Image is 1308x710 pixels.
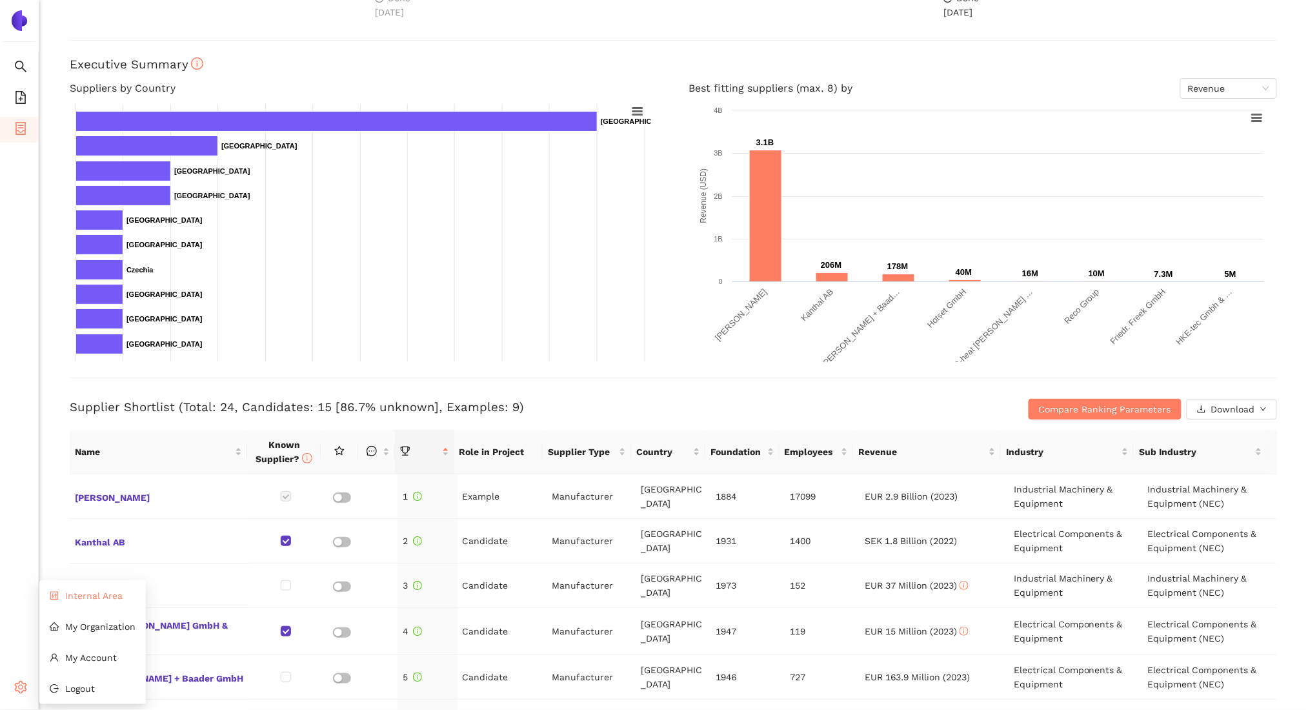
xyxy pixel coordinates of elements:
[1089,269,1105,278] text: 10M
[75,669,243,685] span: DBK [PERSON_NAME] + Baader GmbH
[925,287,968,330] text: Hotset GmbH
[785,655,860,700] td: 727
[636,563,710,608] td: [GEOGRAPHIC_DATA]
[714,235,722,243] text: 1B
[403,491,422,502] span: 1
[636,474,710,519] td: [GEOGRAPHIC_DATA]
[714,107,722,114] text: 4B
[780,430,854,474] th: this column's title is Employees,this column is sortable
[865,626,969,636] span: EUR 15 Million (2023)
[65,653,117,663] span: My Account
[70,430,247,474] th: this column's title is Name,this column is sortable
[1022,269,1038,278] text: 16M
[601,117,677,125] text: [GEOGRAPHIC_DATA]
[65,622,136,632] span: My Organization
[1188,79,1269,98] span: Revenue
[50,591,59,600] span: control
[14,86,27,112] span: file-add
[785,445,839,459] span: Employees
[1143,655,1277,700] td: Electrical Components & Equipment (NEC)
[710,655,785,700] td: 1946
[865,491,958,502] span: EUR 2.9 Billion (2023)
[50,622,59,631] span: home
[785,519,860,563] td: 1400
[400,446,410,456] span: trophy
[458,608,547,655] td: Candidate
[689,78,1278,99] h4: Best fitting suppliers (max. 8) by
[547,608,636,655] td: Manufacturer
[636,655,710,700] td: [GEOGRAPHIC_DATA]
[1108,287,1167,347] text: Friedr. Freek GmbH
[756,137,774,147] text: 3.1B
[75,532,243,549] span: Kanthal AB
[174,192,250,199] text: [GEOGRAPHIC_DATA]
[458,519,547,563] td: Candidate
[14,56,27,81] span: search
[75,488,243,505] span: [PERSON_NAME]
[1143,563,1277,608] td: Industrial Machinery & Equipment (NEC)
[547,563,636,608] td: Manufacturer
[710,563,785,608] td: 1973
[547,519,636,563] td: Manufacturer
[1009,563,1143,608] td: Industrial Machinery & Equipment
[821,260,842,270] text: 206M
[126,315,203,323] text: [GEOGRAPHIC_DATA]
[1197,405,1206,415] span: download
[636,445,690,459] span: Country
[413,536,422,545] span: info-circle
[1062,287,1101,326] text: Reco Group
[403,580,422,591] span: 3
[1174,287,1234,347] text: HKE-tec Gmbh & …
[403,536,422,546] span: 2
[126,290,203,298] text: [GEOGRAPHIC_DATA]
[853,430,1001,474] th: this column's title is Revenue,this column is sortable
[70,399,874,416] h3: Supplier Shortlist (Total: 24, Candidates: 15 [86.7% unknown], Examples: 9)
[413,627,422,636] span: info-circle
[302,453,312,463] span: info-circle
[714,192,722,200] text: 2B
[547,474,636,519] td: Manufacturer
[1009,519,1143,563] td: Electrical Components & Equipment
[403,626,422,636] span: 4
[50,684,59,693] span: logout
[710,445,765,459] span: Foundation
[358,430,395,474] th: this column is sortable
[718,278,722,285] text: 0
[1039,402,1171,416] span: Compare Ranking Parameters
[887,261,909,271] text: 178M
[785,608,860,655] td: 119
[1139,445,1252,459] span: Sub Industry
[547,655,636,700] td: Manufacturer
[785,563,860,608] td: 152
[1143,608,1277,655] td: Electrical Components & Equipment (NEC)
[458,563,547,608] td: Candidate
[710,608,785,655] td: 1947
[858,445,986,459] span: Revenue
[14,676,27,702] span: setting
[50,653,59,662] span: user
[413,673,422,682] span: info-circle
[636,519,710,563] td: [GEOGRAPHIC_DATA]
[458,655,547,700] td: Candidate
[636,608,710,655] td: [GEOGRAPHIC_DATA]
[126,241,203,249] text: [GEOGRAPHIC_DATA]
[403,672,422,682] span: 5
[70,56,1277,73] h3: Executive Summary
[413,492,422,501] span: info-circle
[1143,519,1277,563] td: Electrical Components & Equipment (NEC)
[543,430,631,474] th: this column's title is Supplier Type,this column is sortable
[785,474,860,519] td: 17099
[799,287,835,323] text: Kanthal AB
[65,684,95,694] span: Logout
[1006,445,1119,459] span: Industry
[705,430,780,474] th: this column's title is Foundation,this column is sortable
[14,117,27,143] span: container
[865,536,957,546] span: SEK 1.8 Billion (2022)
[126,216,203,224] text: [GEOGRAPHIC_DATA]
[413,581,422,590] span: info-circle
[70,78,658,99] h4: Suppliers by Country
[454,430,543,474] th: Role in Project
[710,474,785,519] td: 1884
[1211,402,1255,416] span: Download
[805,287,901,383] text: DBK [PERSON_NAME] + Baad…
